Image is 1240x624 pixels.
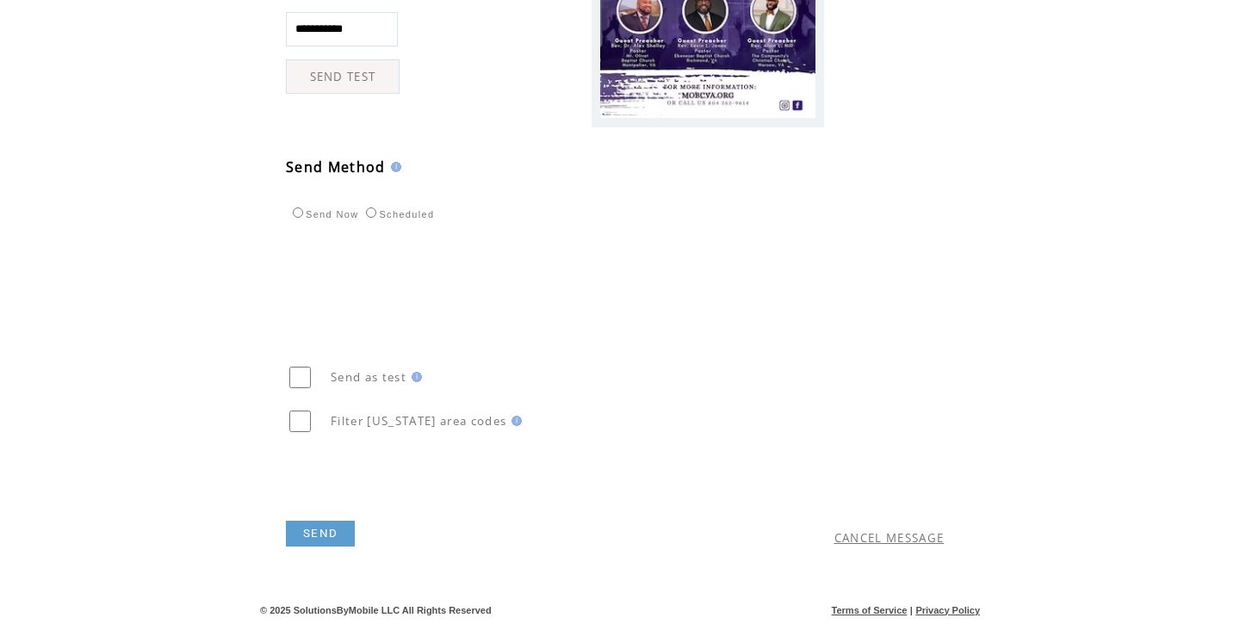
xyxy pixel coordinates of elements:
[406,372,422,382] img: help.gif
[286,59,400,94] a: SEND TEST
[286,158,386,176] span: Send Method
[293,207,303,218] input: Send Now
[260,605,492,615] span: © 2025 SolutionsByMobile LLC All Rights Reserved
[362,209,434,219] label: Scheduled
[915,605,980,615] a: Privacy Policy
[910,605,913,615] span: |
[386,162,401,172] img: help.gif
[506,416,522,426] img: help.gif
[331,413,506,429] span: Filter [US_STATE] area codes
[286,521,355,547] a: SEND
[834,530,945,546] a: CANCEL MESSAGE
[288,209,358,219] label: Send Now
[331,369,406,385] span: Send as test
[832,605,908,615] a: Terms of Service
[366,207,376,218] input: Scheduled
